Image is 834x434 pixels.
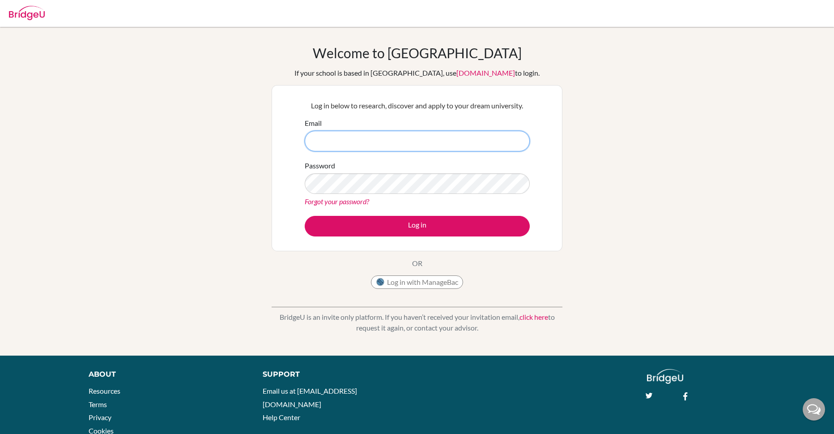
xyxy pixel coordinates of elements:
button: Log in [305,216,530,236]
a: Forgot your password? [305,197,369,206]
a: Help Center [263,413,300,421]
span: Help [20,6,38,14]
a: [DOMAIN_NAME] [456,69,515,77]
label: Password [305,160,335,171]
p: BridgeU is an invite only platform. If you haven’t received your invitation email, to request it ... [272,312,562,333]
a: Resources [89,387,120,395]
div: If your school is based in [GEOGRAPHIC_DATA], use to login. [294,68,540,78]
div: Support [263,369,407,380]
h1: Welcome to [GEOGRAPHIC_DATA] [313,45,522,61]
p: OR [412,258,422,269]
a: Privacy [89,413,111,421]
a: Terms [89,400,107,408]
p: Log in below to research, discover and apply to your dream university. [305,100,530,111]
button: Log in with ManageBac [371,275,463,289]
label: Email [305,118,322,129]
img: logo_white@2x-f4f0deed5e89b7ecb1c2cc34c3e3d731f90f0f143d5ea2071677605dd97b5244.png [647,369,683,384]
div: About [89,369,243,380]
a: Email us at [EMAIL_ADDRESS][DOMAIN_NAME] [263,387,357,408]
img: Bridge-U [9,6,45,20]
a: click here [519,313,548,321]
